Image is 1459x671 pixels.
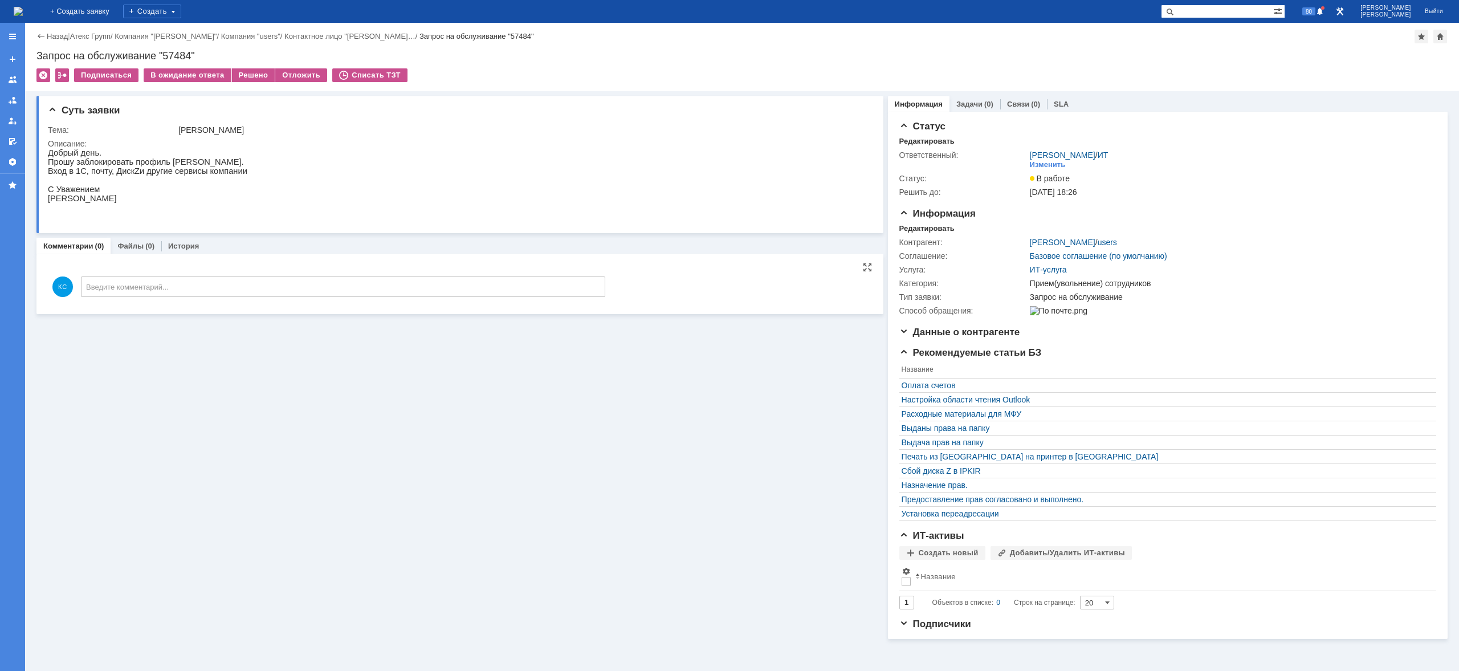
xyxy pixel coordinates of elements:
a: Атекс Групп [70,32,111,40]
img: По почте.png [1030,306,1087,315]
span: Данные о контрагенте [899,327,1020,337]
a: [PERSON_NAME] [1030,151,1095,160]
span: Расширенный поиск [1273,5,1285,16]
a: Выдача прав на папку [902,438,1428,447]
div: Название [921,572,956,581]
div: Редактировать [899,224,955,233]
a: Базовое соглашение (по умолчанию) [1030,251,1167,261]
a: Контактное лицо "[PERSON_NAME]… [284,32,415,40]
span: Статус [899,121,946,132]
div: Соглашение: [899,251,1028,261]
a: Назад [47,32,68,40]
div: Запрос на обслуживание "57484" [419,32,534,40]
div: Тип заявки: [899,292,1028,302]
div: (0) [1031,100,1040,108]
div: / [1030,238,1117,247]
div: Создать [123,5,181,18]
div: Изменить [1030,160,1066,169]
div: Способ обращения: [899,306,1028,315]
a: Компания "users" [221,32,280,40]
a: Задачи [956,100,983,108]
div: Категория: [899,279,1028,288]
a: ИТ-услуга [1030,265,1067,274]
span: Объектов в списке: [932,599,993,607]
div: | [68,31,70,40]
div: Работа с массовостью [55,68,69,82]
a: История [168,242,199,250]
div: Запрос на обслуживание "57484" [36,50,1448,62]
div: 0 [996,596,1000,609]
a: Мои заявки [3,112,22,130]
div: (0) [145,242,154,250]
div: / [221,32,284,40]
div: Прием(увольнение) сотрудников [1030,279,1429,288]
a: Заявки в моей ответственности [3,91,22,109]
a: Печать из [GEOGRAPHIC_DATA] на принтер в [GEOGRAPHIC_DATA] [902,452,1428,461]
div: (0) [984,100,993,108]
div: На всю страницу [863,263,872,272]
span: ИТ-активы [899,530,964,541]
a: Предоставление прав согласовано и выполнено. [902,495,1428,504]
span: Настройки [902,567,911,576]
a: Перейти на домашнюю страницу [14,7,23,16]
a: Заявки на командах [3,71,22,89]
span: [PERSON_NAME] [1360,5,1411,11]
a: Мои согласования [3,132,22,151]
a: Установка переадресации [902,509,1428,518]
div: Описание: [48,139,866,148]
a: Оплата счетов [902,381,1428,390]
a: SLA [1054,100,1069,108]
a: ИТ [1098,151,1108,160]
a: users [1098,238,1117,247]
span: Суть заявки [48,105,120,116]
div: Добавить в избранное [1415,30,1428,43]
div: Контрагент: [899,238,1028,247]
div: / [284,32,419,40]
span: Подписчики [899,619,971,629]
span: Z [87,18,92,27]
span: В работе [1030,174,1070,183]
div: Редактировать [899,137,955,146]
div: Сделать домашней страницей [1433,30,1447,43]
a: Назначение прав. [902,481,1428,490]
a: Перейти в интерфейс администратора [1333,5,1347,18]
a: Настройка области чтения Outlook [902,395,1428,404]
a: Комментарии [43,242,93,250]
th: Название [899,363,1431,379]
span: Информация [899,208,976,219]
a: Информация [895,100,943,108]
span: КС [52,276,73,297]
a: Расходные материалы для МФУ [902,409,1428,418]
div: Запрос на обслуживание [1030,292,1429,302]
i: Строк на странице: [932,596,1075,609]
span: [DATE] 18:26 [1030,188,1077,197]
div: / [1030,151,1108,160]
div: / [70,32,115,40]
div: Решить до: [899,188,1028,197]
div: Удалить [36,68,50,82]
a: Выданы права на папку [902,424,1428,433]
a: Создать заявку [3,50,22,68]
div: [PERSON_NAME] [178,125,863,135]
div: Ответственный: [899,151,1028,160]
div: Тема: [48,125,176,135]
div: (0) [95,242,104,250]
a: Связи [1007,100,1029,108]
a: Компания "[PERSON_NAME]" [115,32,217,40]
a: [PERSON_NAME] [1030,238,1095,247]
img: logo [14,7,23,16]
div: Услуга: [899,265,1028,274]
span: [PERSON_NAME] [1360,11,1411,18]
a: Сбой диска Z в IPKIR [902,466,1428,475]
span: 80 [1302,7,1315,15]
